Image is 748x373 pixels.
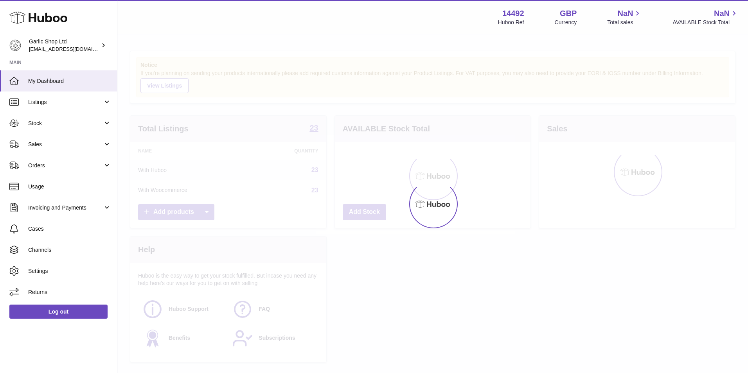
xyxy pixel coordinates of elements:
span: Listings [28,99,103,106]
span: Stock [28,120,103,127]
a: NaN Total sales [607,8,642,26]
strong: GBP [560,8,577,19]
strong: 14492 [502,8,524,19]
span: NaN [617,8,633,19]
span: Total sales [607,19,642,26]
div: Garlic Shop Ltd [29,38,99,53]
span: AVAILABLE Stock Total [672,19,739,26]
span: Settings [28,267,111,275]
a: Log out [9,305,108,319]
span: Usage [28,183,111,190]
div: Currency [555,19,577,26]
span: My Dashboard [28,77,111,85]
span: Channels [28,246,111,254]
span: Returns [28,289,111,296]
span: Invoicing and Payments [28,204,103,212]
span: NaN [714,8,730,19]
img: internalAdmin-14492@internal.huboo.com [9,39,21,51]
span: Cases [28,225,111,233]
div: Huboo Ref [498,19,524,26]
span: [EMAIL_ADDRESS][DOMAIN_NAME] [29,46,115,52]
span: Orders [28,162,103,169]
a: NaN AVAILABLE Stock Total [672,8,739,26]
span: Sales [28,141,103,148]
